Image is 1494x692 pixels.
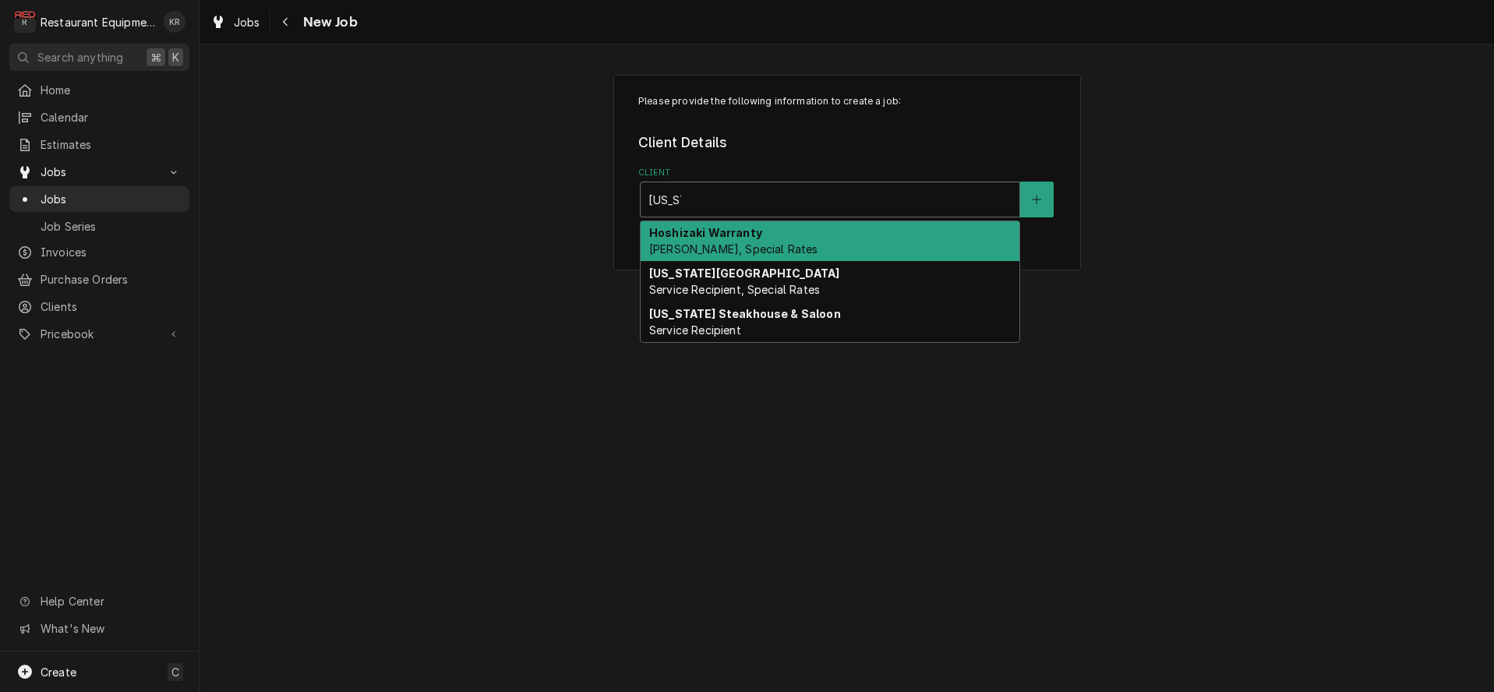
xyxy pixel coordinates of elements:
div: KR [164,11,185,33]
div: R [14,11,36,33]
p: Please provide the following information to create a job: [638,94,1055,108]
strong: [US_STATE] Steakhouse & Saloon [649,307,841,320]
span: Service Recipient [649,323,741,337]
span: What's New [41,620,180,637]
a: Go to Pricebook [9,321,189,347]
span: Pricebook [41,326,158,342]
span: Create [41,666,76,679]
legend: Client Details [638,132,1055,153]
div: Client [638,167,1055,217]
a: Estimates [9,132,189,157]
span: Clients [41,298,182,315]
a: Calendar [9,104,189,130]
a: Clients [9,294,189,320]
span: New Job [298,12,358,33]
svg: Create New Client [1032,194,1041,205]
label: Client [638,167,1055,179]
span: Calendar [41,109,182,125]
span: Jobs [41,164,158,180]
span: Invoices [41,244,182,260]
span: Help Center [41,593,180,609]
button: Search anything⌘K [9,44,189,71]
span: Search anything [37,49,123,65]
a: Invoices [9,239,189,265]
a: Go to Help Center [9,588,189,614]
a: Purchase Orders [9,267,189,292]
a: Go to Jobs [9,159,189,185]
a: Jobs [204,9,267,35]
span: Jobs [234,14,260,30]
a: Jobs [9,186,189,212]
a: Go to What's New [9,616,189,641]
span: ⌘ [150,49,161,65]
div: Job Create/Update Form [638,94,1055,217]
span: Service Recipient, Special Rates [649,283,820,296]
div: Restaurant Equipment Diagnostics [41,14,155,30]
div: Kelli Robinette's Avatar [164,11,185,33]
span: [PERSON_NAME], Special Rates [649,242,818,256]
span: Jobs [41,191,182,207]
span: Estimates [41,136,182,153]
span: Purchase Orders [41,271,182,288]
span: Job Series [41,218,182,235]
a: Home [9,77,189,103]
a: Job Series [9,214,189,239]
div: Restaurant Equipment Diagnostics's Avatar [14,11,36,33]
span: Home [41,82,182,98]
span: C [171,664,179,680]
span: K [172,49,179,65]
strong: [US_STATE][GEOGRAPHIC_DATA] [649,267,839,280]
strong: Hoshizaki Warranty [649,226,762,239]
button: Navigate back [274,9,298,34]
button: Create New Client [1020,182,1053,217]
div: Job Create/Update [613,75,1081,270]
